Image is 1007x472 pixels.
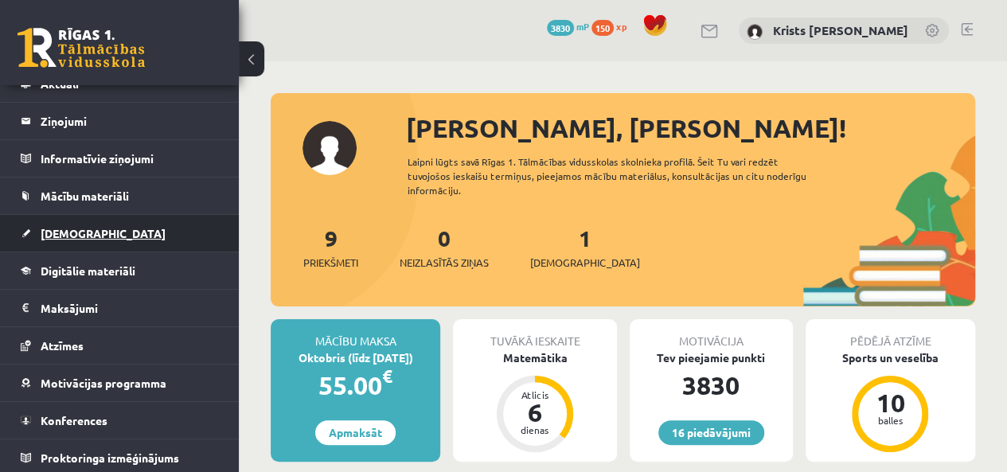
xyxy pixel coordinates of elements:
span: € [382,365,392,388]
a: Mācību materiāli [21,177,219,214]
span: xp [616,20,626,33]
span: [DEMOGRAPHIC_DATA] [41,226,166,240]
span: Neizlasītās ziņas [400,255,489,271]
div: 10 [866,390,914,415]
a: Matemātika Atlicis 6 dienas [453,349,616,454]
span: Atzīmes [41,338,84,353]
a: Sports un veselība 10 balles [806,349,975,454]
div: Oktobris (līdz [DATE]) [271,349,440,366]
div: Matemātika [453,349,616,366]
span: Priekšmeti [303,255,358,271]
div: Laipni lūgts savā Rīgas 1. Tālmācības vidusskolas skolnieka profilā. Šeit Tu vari redzēt tuvojošo... [408,154,830,197]
span: 3830 [547,20,574,36]
span: 150 [591,20,614,36]
div: Tev pieejamie punkti [630,349,793,366]
div: Sports un veselība [806,349,975,366]
a: 150 xp [591,20,634,33]
div: Mācību maksa [271,319,440,349]
a: 0Neizlasītās ziņas [400,224,489,271]
span: [DEMOGRAPHIC_DATA] [530,255,640,271]
img: Krists Andrejs Zeile [747,24,763,40]
div: 3830 [630,366,793,404]
span: Motivācijas programma [41,376,166,390]
a: Krists [PERSON_NAME] [773,22,908,38]
a: Motivācijas programma [21,365,219,401]
legend: Maksājumi [41,290,219,326]
a: Maksājumi [21,290,219,326]
legend: Ziņojumi [41,103,219,139]
a: 16 piedāvājumi [658,420,764,445]
div: Motivācija [630,319,793,349]
span: Proktoringa izmēģinājums [41,451,179,465]
a: [DEMOGRAPHIC_DATA] [21,215,219,252]
span: Digitālie materiāli [41,263,135,278]
a: 3830 mP [547,20,589,33]
a: 1[DEMOGRAPHIC_DATA] [530,224,640,271]
div: [PERSON_NAME], [PERSON_NAME]! [406,109,975,147]
legend: Informatīvie ziņojumi [41,140,219,177]
a: Digitālie materiāli [21,252,219,289]
a: Apmaksāt [315,420,396,445]
a: Informatīvie ziņojumi [21,140,219,177]
div: Pēdējā atzīme [806,319,975,349]
a: Atzīmes [21,327,219,364]
span: mP [576,20,589,33]
a: Rīgas 1. Tālmācības vidusskola [18,28,145,68]
span: Konferences [41,413,107,427]
div: Tuvākā ieskaite [453,319,616,349]
a: Konferences [21,402,219,439]
div: dienas [511,425,559,435]
div: 6 [511,400,559,425]
span: Mācību materiāli [41,189,129,203]
div: balles [866,415,914,425]
a: Ziņojumi [21,103,219,139]
div: 55.00 [271,366,440,404]
a: 9Priekšmeti [303,224,358,271]
div: Atlicis [511,390,559,400]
